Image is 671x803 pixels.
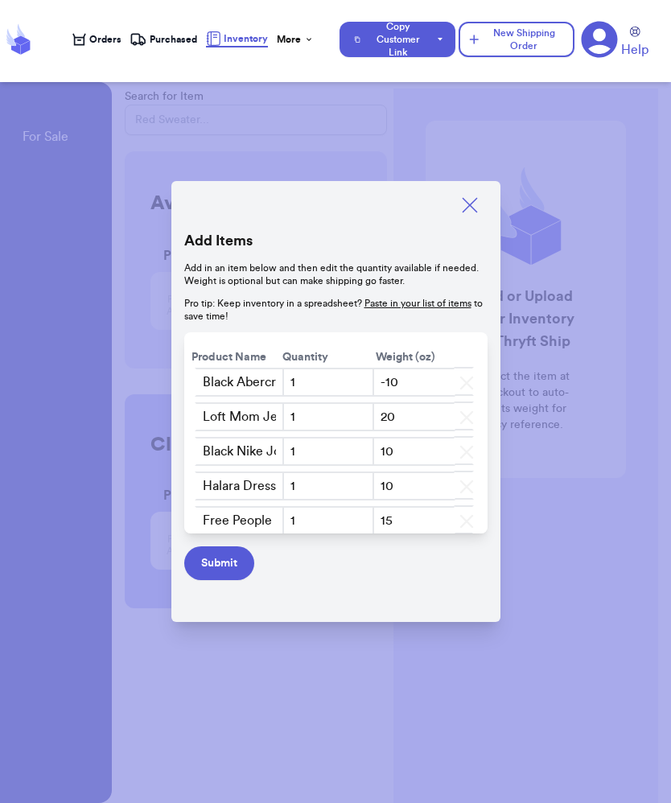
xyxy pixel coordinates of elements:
th: Quantity [282,348,375,366]
div: More [277,33,314,46]
button: New Shipping Order [459,22,574,57]
span: Purchased [150,33,197,46]
span: Help [621,40,648,60]
a: Orders [72,33,121,46]
a: Paste in your list of items [364,299,471,308]
a: Purchased [130,31,197,47]
span: Orders [89,33,121,46]
span: Add Items [184,229,488,252]
button: Copy Customer Link [340,22,455,57]
th: Product Name [191,348,282,366]
a: Inventory [206,31,268,47]
p: Pro tip: Keep inventory in a spreadsheet? to save time! [184,297,488,323]
p: Add in an item below and then edit the quantity available if needed. Weight is optional but can m... [184,261,488,287]
span: Inventory [224,32,268,45]
button: Submit [184,546,254,580]
a: Help [621,27,648,60]
th: Weight (oz) [375,348,460,366]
